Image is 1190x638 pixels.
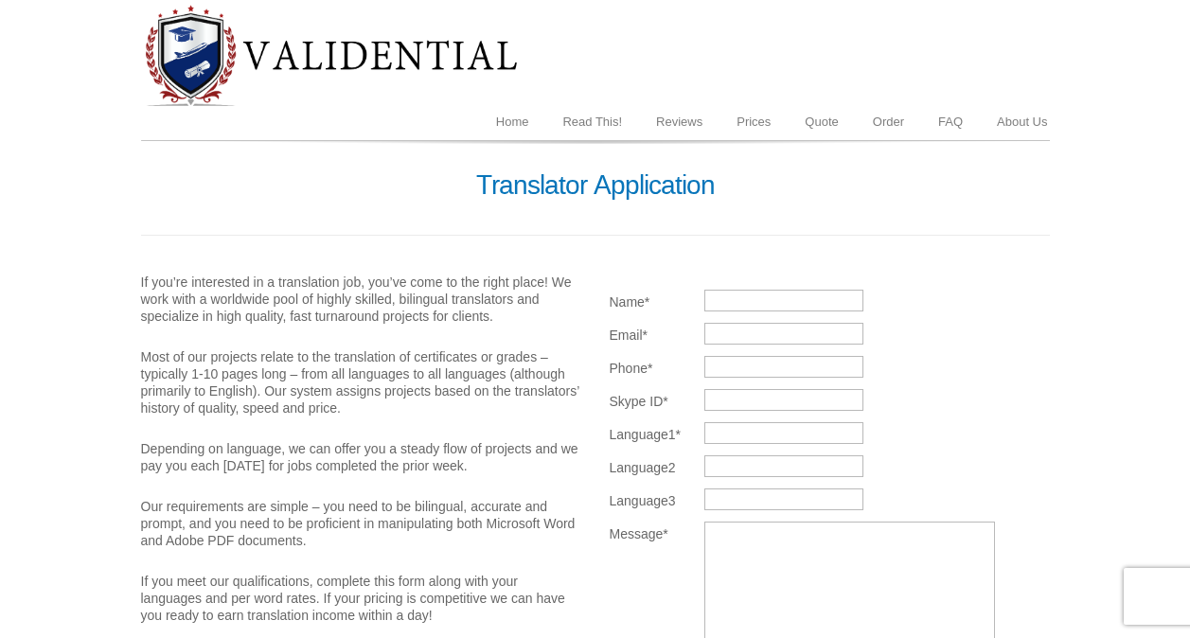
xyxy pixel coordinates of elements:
[610,293,704,310] label: Name
[141,573,581,624] p: If you meet our qualifications, complete this form along with your languages and per word rates. ...
[141,348,581,416] p: Most of our projects relate to the translation of certificates or grades – typically 1-10 pages l...
[141,440,581,474] p: Depending on language, we can offer you a steady flow of projects and we pay you each [DATE] for ...
[921,104,980,140] a: FAQ
[479,104,546,140] a: Home
[545,104,639,140] a: Read This!
[719,104,788,140] a: Prices
[141,4,520,108] img: Diploma Evaluation Service
[610,327,704,344] label: Email
[980,104,1064,140] a: About Us
[141,274,581,325] p: If you’re interested in a translation job, you’ve come to the right place! We work with a worldwi...
[610,426,704,443] label: Language1
[610,525,704,542] label: Message
[141,170,1050,201] h1: Translator Application
[639,104,719,140] a: Reviews
[788,104,855,140] a: Quote
[610,459,704,476] label: Language2
[141,498,581,549] p: Our requirements are simple – you need to be bilingual, accurate and prompt, and you need to be p...
[610,360,704,377] label: Phone
[856,104,921,140] a: Order
[610,393,704,410] label: Skype ID
[610,492,704,509] label: Language3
